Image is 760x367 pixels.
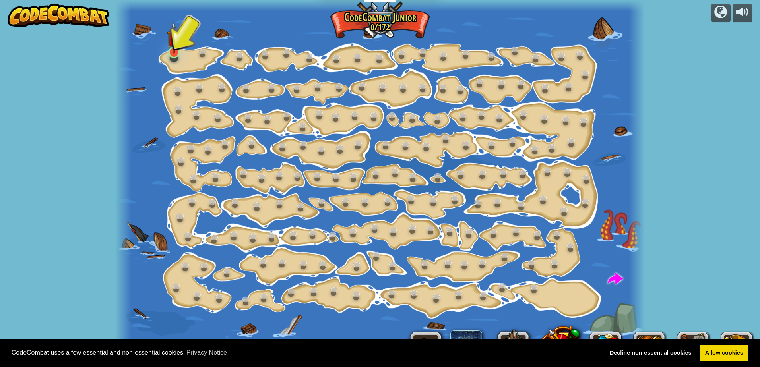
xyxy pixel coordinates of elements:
button: Adjust volume [733,4,752,22]
a: deny cookies [604,345,697,361]
a: allow cookies [700,345,748,361]
a: learn more about cookies [185,347,229,359]
img: CodeCombat - Learn how to code by playing a game [8,4,109,27]
button: Campaigns [711,4,731,22]
span: CodeCombat uses a few essential and non-essential cookies. [12,347,598,359]
img: level-banner-unstarted.png [167,21,181,53]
